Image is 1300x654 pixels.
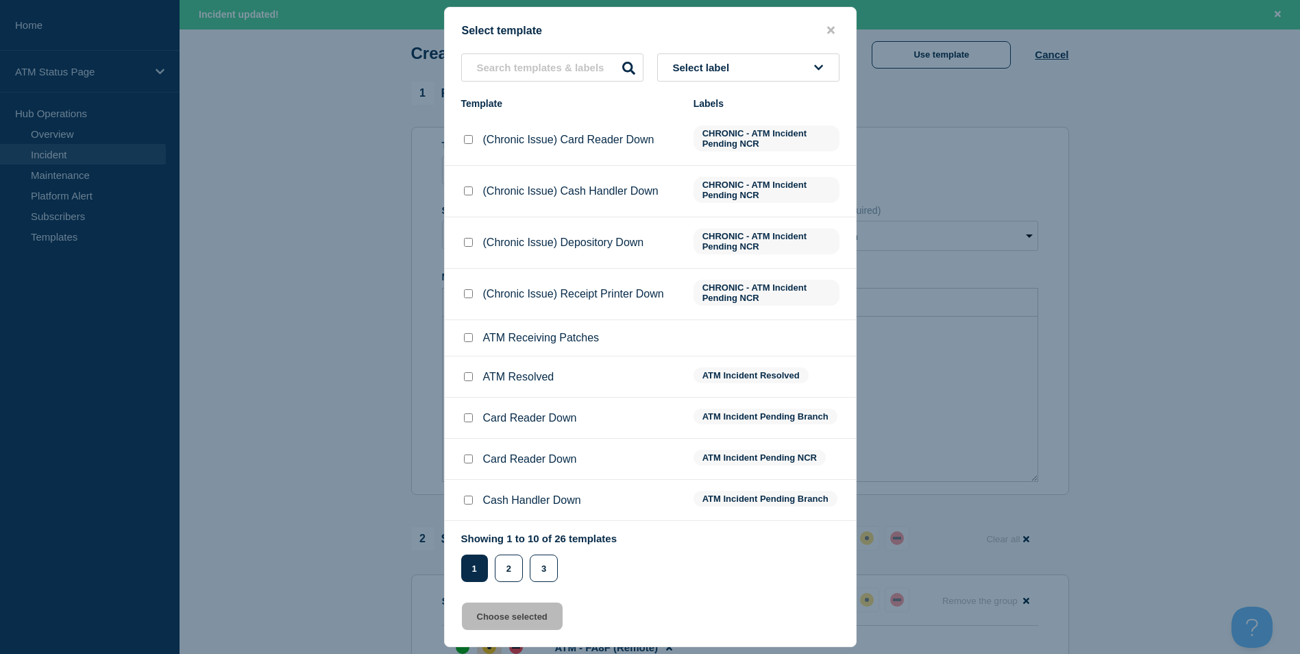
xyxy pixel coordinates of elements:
button: 2 [495,555,523,582]
button: Select label [657,53,839,82]
input: (Chronic Issue) Depository Down checkbox [464,238,473,247]
span: ATM Incident Pending Branch [694,491,837,507]
p: (Chronic Issue) Depository Down [483,237,644,249]
p: (Chronic Issue) Cash Handler Down [483,185,659,197]
input: (Chronic Issue) Receipt Printer Down checkbox [464,289,473,298]
input: Cash Handler Down checkbox [464,496,473,505]
span: CHRONIC - ATM Incident Pending NCR [694,280,839,306]
div: Labels [694,98,839,109]
input: (Chronic Issue) Cash Handler Down checkbox [464,186,473,195]
input: ATM Receiving Patches checkbox [464,333,473,342]
button: close button [823,24,839,37]
input: Search templates & labels [461,53,643,82]
p: Showing 1 to 10 of 26 templates [461,533,617,544]
span: ATM Incident Pending Branch [694,409,837,424]
input: Card Reader Down checkbox [464,413,473,422]
input: (Chronic Issue) Card Reader Down checkbox [464,135,473,144]
p: Cash Handler Down [483,494,581,507]
span: Select label [673,62,735,73]
span: CHRONIC - ATM Incident Pending NCR [694,125,839,152]
button: 1 [461,555,488,582]
span: ATM Incident Resolved [694,367,809,383]
p: Card Reader Down [483,412,577,424]
div: Template [461,98,680,109]
p: ATM Resolved [483,371,554,383]
span: CHRONIC - ATM Incident Pending NCR [694,177,839,203]
div: Select template [445,24,856,37]
input: ATM Resolved checkbox [464,372,473,381]
input: Card Reader Down checkbox [464,455,473,463]
p: ATM Receiving Patches [483,332,600,344]
p: (Chronic Issue) Card Reader Down [483,134,654,146]
span: ATM Incident Pending NCR [694,450,826,465]
button: 3 [530,555,558,582]
span: CHRONIC - ATM Incident Pending NCR [694,228,839,254]
button: Choose selected [462,603,563,630]
p: Card Reader Down [483,453,577,465]
p: (Chronic Issue) Receipt Printer Down [483,288,664,300]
